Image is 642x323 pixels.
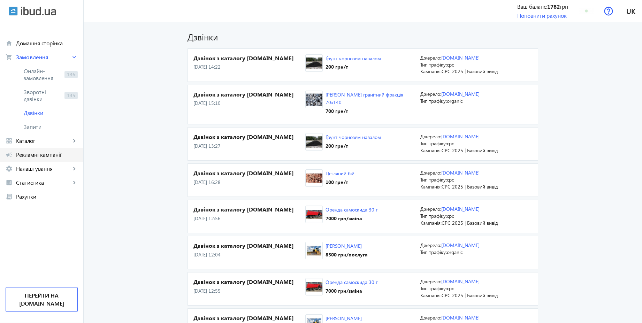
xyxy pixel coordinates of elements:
[326,206,378,213] a: Оренда самоскида 30 т
[420,133,441,140] span: Джерело:
[188,31,538,43] h1: Дзвінки
[447,98,463,104] span: organic
[193,242,305,249] h4: Дзвінок з каталогу [DOMAIN_NAME]
[24,89,62,102] span: Зворотні дзвінки
[16,40,78,47] span: Домашня сторінка
[420,91,441,97] span: Джерело:
[24,123,78,130] span: Запити
[193,143,305,149] p: [DATE] 13:27
[326,134,381,140] a: Ґрунт чорнозем навалом
[442,147,498,154] span: CPC 2025 | Базовий вивід
[420,220,442,226] span: Кампанія:
[24,109,78,116] span: Дзвінки
[16,165,71,172] span: Налаштування
[71,165,78,172] mat-icon: keyboard_arrow_right
[420,242,441,248] span: Джерело:
[6,137,13,144] mat-icon: grid_view
[517,3,568,10] div: Ваш баланс: грн
[579,3,594,19] img: 5e06220d5193e8959-15774602378-5c5ac2425e3776249-logo.png
[16,151,78,158] span: Рекламні кампанії
[306,244,322,258] img: 5c61384c158492712-5b39d5308b9ec5885-5b39cc0ae57c79248-5b2e3f9a9853a5282-1507563495_4433.jpg
[420,54,441,61] span: Джерело:
[326,143,381,149] div: 200 грн /т
[326,170,354,177] a: Цегляний бій
[306,56,322,70] img: 5c5aeb5d5d2ea3024-95757178_w640_h640_64120_2.jpg
[420,206,441,212] span: Джерело:
[16,54,71,61] span: Замовлення
[6,179,13,186] mat-icon: analytics
[24,68,62,82] span: Онлайн-замовлення
[193,169,305,177] h4: Дзвінок з каталогу [DOMAIN_NAME]
[447,285,454,292] span: cpc
[193,133,305,141] h4: Дзвінок з каталогу [DOMAIN_NAME]
[326,63,381,70] div: 200 грн /т
[9,7,18,16] img: ibud.svg
[420,314,441,321] span: Джерело:
[441,91,480,97] a: [DOMAIN_NAME]
[447,249,463,255] span: organic
[193,100,305,107] p: [DATE] 15:10
[71,179,78,186] mat-icon: keyboard_arrow_right
[420,278,441,285] span: Джерело:
[64,71,78,78] span: 136
[193,215,305,222] p: [DATE] 12:56
[193,314,305,322] h4: Дзвінок з каталогу [DOMAIN_NAME]
[604,7,613,16] img: help.svg
[326,91,403,106] a: [PERSON_NAME] гранітний фракція 70х140
[441,278,480,285] a: [DOMAIN_NAME]
[420,213,447,219] span: Тип трафіку:
[442,220,498,226] span: CPC 2025 | Базовий вивід
[326,251,368,258] div: 8500 грн /послуга
[326,179,354,186] div: 100 грн /т
[71,137,78,144] mat-icon: keyboard_arrow_right
[420,147,442,154] span: Кампанія:
[420,249,447,255] span: Тип трафіку:
[441,133,480,140] a: [DOMAIN_NAME]
[306,280,322,294] img: 5c61427f20d1a1373-bcm-59-3-n-man-sm.jpg
[6,40,13,47] mat-icon: home
[6,165,13,172] mat-icon: settings
[193,54,305,62] h4: Дзвінок з каталогу [DOMAIN_NAME]
[420,169,441,176] span: Джерело:
[442,183,498,190] span: CPC 2025 | Базовий вивід
[193,206,305,213] h4: Дзвінок з каталогу [DOMAIN_NAME]
[441,314,480,321] a: [DOMAIN_NAME]
[326,315,362,322] a: [PERSON_NAME]
[420,68,442,75] span: Кампанія:
[441,169,480,176] a: [DOMAIN_NAME]
[193,63,305,70] p: [DATE] 14:22
[193,91,305,98] h4: Дзвінок з каталогу [DOMAIN_NAME]
[6,193,13,200] mat-icon: receipt_long
[306,135,322,149] img: 5c5aeb5d5d2ea3024-95757178_w640_h640_64120_2.jpg
[442,68,498,75] span: CPC 2025 | Базовий вивід
[306,171,322,185] img: 5c5c075fad5081572-3515592810.jpg
[326,55,381,62] a: Ґрунт чорнозем навалом
[326,108,415,115] div: 700 грн /т
[447,213,454,219] span: cpc
[441,242,480,248] a: [DOMAIN_NAME]
[193,179,305,186] p: [DATE] 16:28
[6,287,78,312] a: Перейти на [DOMAIN_NAME]
[6,54,13,61] mat-icon: shopping_cart
[442,292,498,299] span: CPC 2025 | Базовий вивід
[193,251,305,258] p: [DATE] 12:04
[193,278,305,286] h4: Дзвінок з каталогу [DOMAIN_NAME]
[326,287,378,294] div: 7000 грн /зміна
[447,140,454,147] span: cpc
[326,243,362,249] a: [PERSON_NAME]
[326,215,378,222] div: 7000 грн /зміна
[420,98,447,104] span: Тип трафіку:
[326,279,378,285] a: Оренда самоскида 30 т
[420,140,447,147] span: Тип трафіку:
[441,206,480,212] a: [DOMAIN_NAME]
[441,54,480,61] a: [DOMAIN_NAME]
[306,207,322,222] img: 5c61427f20d1a1373-bcm-59-3-n-man-sm.jpg
[517,12,567,19] a: Поповнити рахунок
[193,287,305,294] p: [DATE] 12:55
[420,183,442,190] span: Кампанія:
[306,92,322,107] img: 5c5aa8a634c508410-shcheben-granitny-40-70-leshchadnost-2-artikul-5068868_big.jpg
[71,54,78,61] mat-icon: keyboard_arrow_right
[420,61,447,68] span: Тип трафіку:
[447,61,454,68] span: cpc
[420,176,447,183] span: Тип трафіку:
